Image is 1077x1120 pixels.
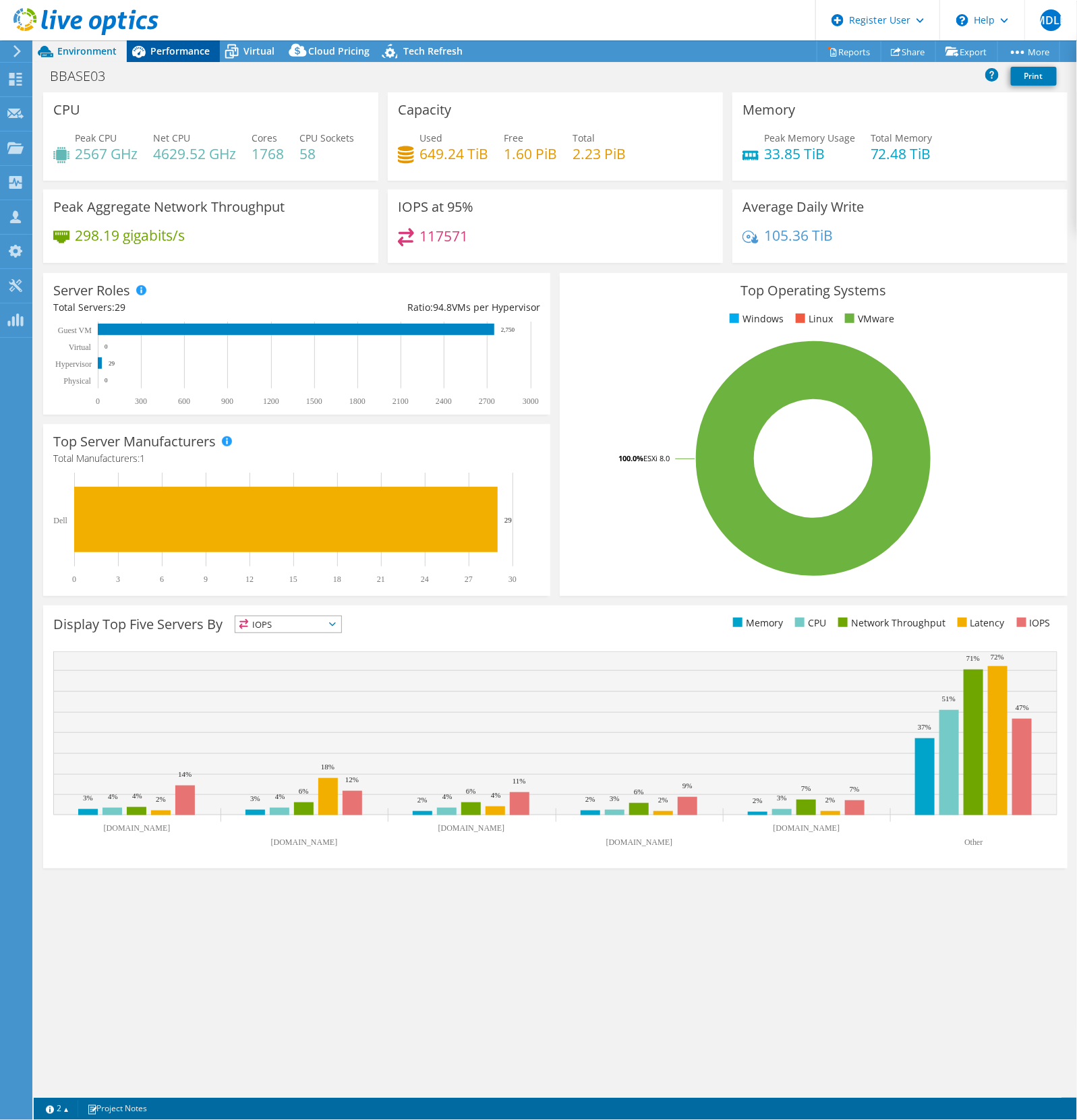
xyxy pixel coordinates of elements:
text: 18 [333,574,341,584]
text: 18% [321,763,334,771]
h4: 298.19 gigabits/s [75,228,185,243]
text: 3% [610,794,620,802]
text: 72% [991,653,1004,661]
li: Memory [730,616,783,630]
text: 7% [801,784,811,792]
span: Tech Refresh [403,45,463,57]
h3: Memory [743,102,795,117]
text: 300 [135,396,147,406]
li: Latency [954,616,1005,630]
h3: Server Roles [53,283,130,298]
text: [DOMAIN_NAME] [774,823,840,833]
span: Free [504,131,523,144]
a: Export [935,41,998,62]
text: 29 [109,360,115,367]
span: Virtual [243,45,274,57]
span: 29 [115,301,125,314]
text: Guest VM [58,326,92,335]
text: 3% [83,794,93,802]
text: 1200 [263,396,279,406]
h4: 1768 [252,146,284,161]
h4: 117571 [419,229,468,243]
text: 2% [825,796,836,804]
text: 9 [204,574,208,584]
text: 6 [160,574,164,584]
text: Physical [63,376,91,386]
h3: Peak Aggregate Network Throughput [53,200,285,214]
text: 29 [504,516,513,524]
text: 2% [753,796,763,804]
text: 2100 [392,396,409,406]
div: Ratio: VMs per Hypervisor [297,300,540,315]
text: 11% [513,777,526,785]
span: 1 [140,452,145,465]
text: 30 [508,574,517,584]
a: Share [881,41,936,62]
text: [DOMAIN_NAME] [271,837,338,847]
h3: IOPS at 95% [398,200,473,214]
h4: 2.23 PiB [573,146,626,161]
a: Print [1011,67,1057,86]
text: 2% [585,795,595,803]
text: 3% [250,794,260,802]
span: Cloud Pricing [308,45,370,57]
text: 0 [96,396,100,406]
text: 27 [465,574,473,584]
text: 600 [178,396,190,406]
span: Net CPU [153,131,190,144]
text: [DOMAIN_NAME] [104,823,171,833]
li: Linux [792,312,833,326]
span: CPU Sockets [299,131,354,144]
h4: 72.48 TiB [871,146,933,161]
span: Peak Memory Usage [764,131,855,144]
text: 900 [221,396,233,406]
text: 21 [377,574,385,584]
li: Windows [726,312,784,326]
text: 12% [345,775,359,784]
text: 0 [105,377,108,384]
text: 3% [777,794,787,802]
span: Total Memory [871,131,933,144]
text: 51% [942,695,956,703]
tspan: 100.0% [618,453,643,463]
div: Total Servers: [53,300,297,315]
h3: Average Daily Write [743,200,864,214]
text: 15 [289,574,297,584]
text: [DOMAIN_NAME] [438,823,505,833]
a: Reports [817,41,881,62]
h1: BBASE03 [44,69,126,84]
h3: Top Server Manufacturers [53,434,216,449]
span: Cores [252,131,277,144]
text: Dell [53,516,67,525]
a: 2 [36,1100,78,1117]
text: 0 [72,574,76,584]
span: 94.8 [433,301,452,314]
text: 6% [634,788,644,796]
li: CPU [792,616,826,630]
text: 1800 [349,396,366,406]
text: 2% [658,796,668,804]
h4: 649.24 TiB [419,146,488,161]
text: 7% [850,785,860,793]
h4: 2567 GHz [75,146,138,161]
text: 1500 [306,396,322,406]
text: 2% [156,795,166,803]
text: 37% [918,723,931,731]
span: Total [573,131,595,144]
li: IOPS [1014,616,1051,630]
text: Other [964,837,983,847]
text: 12 [245,574,254,584]
text: 2,750 [501,326,515,333]
h4: 33.85 TiB [764,146,855,161]
span: Used [419,131,442,144]
tspan: ESXi 8.0 [643,453,670,463]
text: 6% [299,787,309,795]
text: 71% [966,654,980,662]
text: 2400 [436,396,452,406]
span: Performance [150,45,210,57]
a: Project Notes [78,1100,156,1117]
h4: 58 [299,146,354,161]
li: Network Throughput [835,616,945,630]
text: 47% [1016,703,1029,711]
h3: Capacity [398,102,451,117]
